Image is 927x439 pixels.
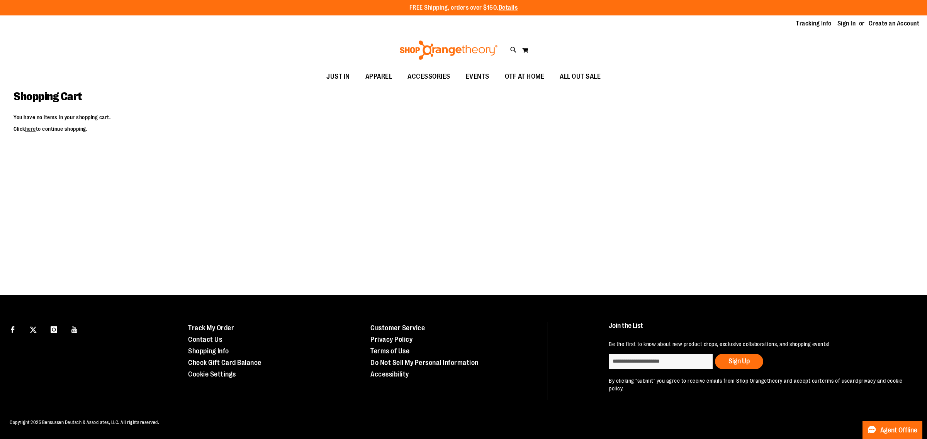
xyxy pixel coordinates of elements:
a: here [25,126,36,132]
p: By clicking "submit" you agree to receive emails from Shop Orangetheory and accept our and [609,377,906,392]
a: Contact Us [188,336,222,343]
span: Sign Up [728,357,750,365]
a: Shopping Info [188,347,229,355]
p: Be the first to know about new product drops, exclusive collaborations, and shopping events! [609,340,906,348]
p: You have no items in your shopping cart. [14,113,913,121]
span: ACCESSORIES [407,68,450,85]
h4: Join the List [609,322,906,336]
a: terms of use [820,378,850,384]
a: Sign In [837,19,856,28]
p: Click to continue shopping. [14,125,913,133]
span: APPAREL [365,68,392,85]
a: Customer Service [370,324,425,332]
a: Visit our Youtube page [68,322,81,336]
a: Tracking Info [796,19,832,28]
a: Accessibility [370,370,409,378]
a: Cookie Settings [188,370,236,378]
input: enter email [609,354,713,369]
img: Shop Orangetheory [399,41,499,60]
a: Visit our Facebook page [6,322,19,336]
a: Privacy Policy [370,336,413,343]
span: OTF AT HOME [505,68,545,85]
span: Agent Offline [880,427,917,434]
button: Sign Up [715,354,763,369]
a: Visit our Instagram page [47,322,61,336]
span: Copyright 2025 Bensussen Deutsch & Associates, LLC. All rights reserved. [10,420,159,425]
a: Check Gift Card Balance [188,359,261,366]
button: Agent Offline [862,421,922,439]
img: Twitter [30,326,37,333]
a: Create an Account [869,19,920,28]
a: Visit our X page [27,322,40,336]
span: ALL OUT SALE [560,68,601,85]
span: EVENTS [466,68,489,85]
a: Do Not Sell My Personal Information [370,359,479,366]
a: Details [499,4,518,11]
a: Terms of Use [370,347,409,355]
a: Track My Order [188,324,234,332]
span: Shopping Cart [14,90,82,103]
p: FREE Shipping, orders over $150. [409,3,518,12]
a: privacy and cookie policy. [609,378,903,392]
span: JUST IN [326,68,350,85]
